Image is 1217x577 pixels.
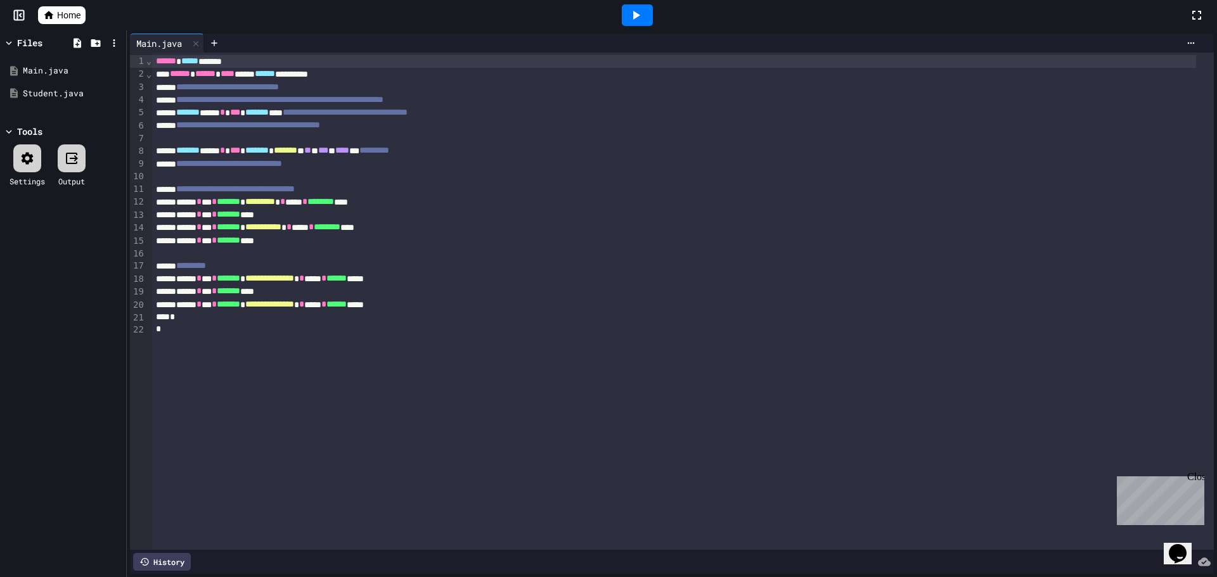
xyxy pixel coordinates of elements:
div: 16 [130,248,146,260]
div: Tools [17,125,42,138]
div: 8 [130,145,146,158]
div: 6 [130,120,146,132]
div: Main.java [23,65,122,77]
div: 12 [130,196,146,208]
div: 3 [130,81,146,94]
div: Files [17,36,42,49]
a: Home [38,6,86,24]
div: 5 [130,106,146,119]
div: 10 [130,170,146,183]
div: Main.java [130,37,188,50]
div: Chat with us now!Close [5,5,87,80]
div: 11 [130,183,146,196]
div: 17 [130,260,146,272]
div: 7 [130,132,146,145]
div: History [133,553,191,571]
div: 13 [130,209,146,222]
div: 22 [130,324,146,336]
div: 20 [130,299,146,312]
div: 2 [130,68,146,80]
span: Fold line [146,56,152,66]
div: Settings [10,175,45,187]
iframe: chat widget [1112,471,1204,525]
div: 1 [130,55,146,68]
div: 19 [130,286,146,298]
div: 15 [130,235,146,248]
div: Output [58,175,85,187]
div: 4 [130,94,146,106]
div: 18 [130,273,146,286]
span: Fold line [146,69,152,79]
iframe: chat widget [1164,526,1204,564]
div: Student.java [23,87,122,100]
div: 14 [130,222,146,234]
div: Main.java [130,34,204,53]
div: 9 [130,158,146,170]
span: Home [57,9,80,22]
div: 21 [130,312,146,324]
